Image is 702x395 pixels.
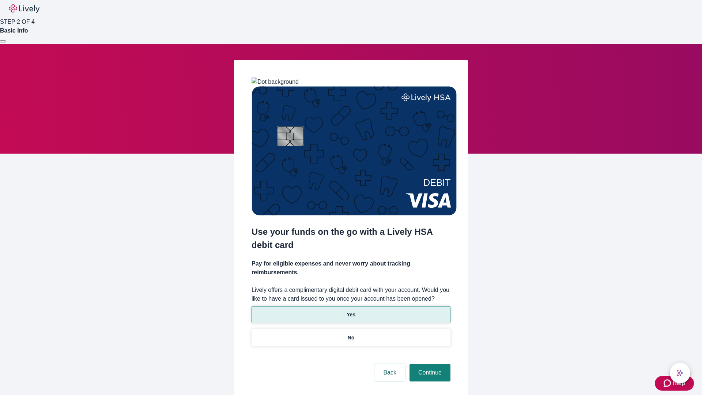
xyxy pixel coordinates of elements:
[409,364,450,381] button: Continue
[664,379,672,388] svg: Zendesk support icon
[348,334,355,342] p: No
[252,259,450,277] h4: Pay for eligible expenses and never worry about tracking reimbursements.
[252,225,450,252] h2: Use your funds on the go with a Lively HSA debit card
[252,329,450,346] button: No
[676,369,684,377] svg: Lively AI Assistant
[347,311,355,319] p: Yes
[252,306,450,323] button: Yes
[252,86,457,215] img: Debit card
[374,364,405,381] button: Back
[670,363,690,383] button: chat
[672,379,685,388] span: Help
[655,376,694,391] button: Zendesk support iconHelp
[9,4,39,13] img: Lively
[252,78,299,86] img: Dot background
[252,286,450,303] label: Lively offers a complimentary digital debit card with your account. Would you like to have a card...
